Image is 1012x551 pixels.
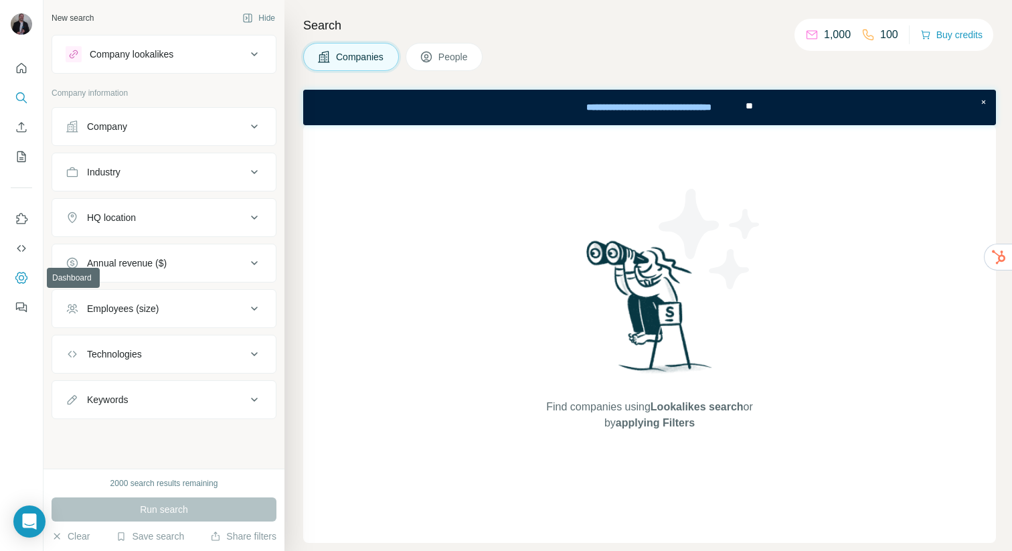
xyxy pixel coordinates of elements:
[52,38,276,70] button: Company lookalikes
[11,236,32,260] button: Use Surfe API
[87,211,136,224] div: HQ location
[11,86,32,110] button: Search
[116,530,184,543] button: Save search
[87,347,142,361] div: Technologies
[11,207,32,231] button: Use Surfe on LinkedIn
[303,16,996,35] h4: Search
[580,237,720,386] img: Surfe Illustration - Woman searching with binoculars
[616,417,695,428] span: applying Filters
[87,302,159,315] div: Employees (size)
[52,530,90,543] button: Clear
[438,50,469,64] span: People
[303,90,996,125] iframe: Banner
[52,12,94,24] div: New search
[87,393,128,406] div: Keywords
[52,156,276,188] button: Industry
[824,27,851,43] p: 1,000
[52,384,276,416] button: Keywords
[336,50,385,64] span: Companies
[11,295,32,319] button: Feedback
[13,505,46,538] div: Open Intercom Messenger
[11,266,32,290] button: Dashboard
[11,145,32,169] button: My lists
[11,56,32,80] button: Quick start
[11,13,32,35] img: Avatar
[880,27,898,43] p: 100
[110,477,218,489] div: 2000 search results remaining
[651,401,744,412] span: Lookalikes search
[52,110,276,143] button: Company
[920,25,983,44] button: Buy credits
[210,530,276,543] button: Share filters
[90,48,173,61] div: Company lookalikes
[87,256,167,270] div: Annual revenue ($)
[233,8,284,28] button: Hide
[52,338,276,370] button: Technologies
[11,115,32,139] button: Enrich CSV
[52,247,276,279] button: Annual revenue ($)
[87,120,127,133] div: Company
[52,202,276,234] button: HQ location
[87,165,120,179] div: Industry
[542,399,756,431] span: Find companies using or by
[650,179,770,299] img: Surfe Illustration - Stars
[52,87,276,99] p: Company information
[52,293,276,325] button: Employees (size)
